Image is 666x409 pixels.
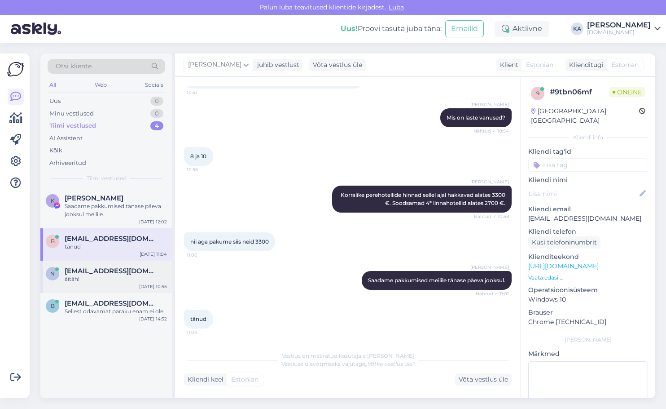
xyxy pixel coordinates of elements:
[571,22,583,35] div: KA
[528,175,648,185] p: Kliendi nimi
[65,275,167,283] div: äitäh!
[51,238,55,245] span: b
[528,204,648,214] p: Kliendi email
[65,202,167,218] div: Saadame pakkumised tänase päeva jooksul meilile.
[528,158,648,172] input: Lisa tag
[51,302,55,309] span: b
[341,23,442,34] div: Proovi tasuta juba täna:
[470,264,509,271] span: [PERSON_NAME]
[445,20,484,37] button: Emailid
[49,159,86,168] div: Arhiveeritud
[528,336,648,344] div: [PERSON_NAME]
[528,252,648,262] p: Klienditeekond
[528,317,648,327] p: Chrome [TECHNICAL_ID]
[611,60,639,70] span: Estonian
[496,60,518,70] div: Klient
[48,79,58,91] div: All
[475,290,509,297] span: Nähtud ✓ 11:01
[51,197,55,204] span: K
[93,79,109,91] div: Web
[528,133,648,142] div: Kliendi info
[49,134,83,143] div: AI Assistent
[49,109,94,118] div: Minu vestlused
[447,114,505,121] span: Mis on laste vanused?
[87,174,127,182] span: Tiimi vestlused
[143,79,165,91] div: Socials
[528,295,648,304] p: Windows 10
[188,60,241,70] span: [PERSON_NAME]
[49,97,61,106] div: Uus
[470,178,509,185] span: [PERSON_NAME]
[365,360,415,367] i: „Võtke vestlus üle”
[254,60,299,70] div: juhib vestlust
[587,22,661,36] a: [PERSON_NAME][DOMAIN_NAME]
[528,285,648,295] p: Operatsioonisüsteem
[281,360,415,367] span: Vestluse ülevõtmiseks vajutage
[528,214,648,223] p: [EMAIL_ADDRESS][DOMAIN_NAME]
[139,283,167,290] div: [DATE] 10:55
[282,352,414,359] span: Vestlus on määratud kasutajale [PERSON_NAME]
[528,262,599,270] a: [URL][DOMAIN_NAME]
[65,194,123,202] span: Kadri Raudsepp
[184,375,223,384] div: Kliendi keel
[139,316,167,322] div: [DATE] 14:52
[526,60,553,70] span: Estonian
[140,251,167,258] div: [DATE] 11:04
[529,189,638,199] input: Lisa nimi
[190,153,206,160] span: 8 ja 10
[528,349,648,359] p: Märkmed
[565,60,604,70] div: Klienditugi
[474,213,509,220] span: Nähtud ✓ 10:58
[190,238,269,245] span: nii aga pakume siis neid 3300
[495,21,549,37] div: Aktiivne
[587,22,651,29] div: [PERSON_NAME]
[65,243,167,251] div: tänud
[150,121,163,130] div: 4
[609,87,645,97] span: Online
[150,109,163,118] div: 0
[187,89,220,96] span: 10:51
[65,299,158,307] span: bia.debora135@gmail.com
[231,375,259,384] span: Estonian
[455,373,512,386] div: Võta vestlus üle
[65,267,158,275] span: nataljasarina052@gmail.com
[531,107,639,125] div: [GEOGRAPHIC_DATA], [GEOGRAPHIC_DATA]
[341,191,507,206] span: Korralike perehotellide hinnad sellel ajal hakkavad alates 3300 €. Soodsamad 4* linnahotellid ala...
[65,307,167,316] div: Sellest odavamat paraku enam ei ole.
[187,252,220,258] span: 11:00
[528,308,648,317] p: Brauser
[187,166,220,173] span: 10:56
[7,61,24,78] img: Askly Logo
[528,236,600,249] div: Küsi telefoninumbrit
[386,3,407,11] span: Luba
[587,29,651,36] div: [DOMAIN_NAME]
[536,90,539,97] span: 9
[49,146,62,155] div: Kõik
[65,235,158,243] span: birgitarrak@gmail.com
[139,218,167,225] div: [DATE] 12:02
[49,121,96,130] div: Tiimi vestlused
[550,87,609,98] div: # 9tbn06mf
[528,227,648,236] p: Kliendi telefon
[56,62,92,71] span: Otsi kliente
[150,97,163,106] div: 0
[341,24,358,33] b: Uus!
[187,329,220,336] span: 11:04
[528,274,648,282] p: Vaata edasi ...
[309,59,366,71] div: Võta vestlus üle
[473,128,509,134] span: Nähtud ✓ 10:54
[50,270,55,277] span: n
[190,316,206,322] span: tänud
[368,277,505,284] span: Saadame pakkumised meilile tänase päeva jooksul.
[528,147,648,156] p: Kliendi tag'id
[470,101,509,108] span: [PERSON_NAME]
